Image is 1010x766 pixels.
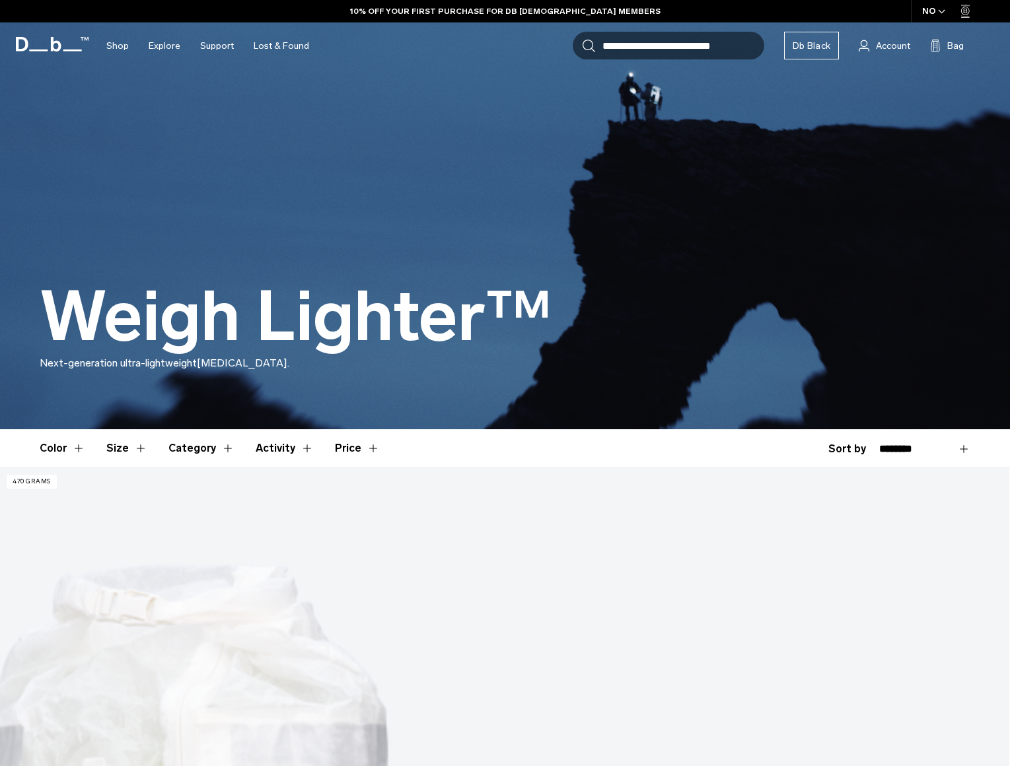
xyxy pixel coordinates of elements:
a: Lost & Found [254,22,309,69]
span: Account [876,39,910,53]
span: Next-generation ultra-lightweight [40,357,197,369]
button: Toggle Filter [106,429,147,468]
nav: Main Navigation [96,22,319,69]
button: Toggle Price [335,429,380,468]
p: 470 grams [7,475,57,489]
span: [MEDICAL_DATA]. [197,357,289,369]
a: Explore [149,22,180,69]
h1: Weigh Lighter™ [40,279,552,355]
a: Shop [106,22,129,69]
button: Toggle Filter [256,429,314,468]
a: 10% OFF YOUR FIRST PURCHASE FOR DB [DEMOGRAPHIC_DATA] MEMBERS [350,5,661,17]
button: Toggle Filter [168,429,234,468]
button: Bag [930,38,964,53]
a: Account [859,38,910,53]
a: Db Black [784,32,839,59]
a: Support [200,22,234,69]
span: Bag [947,39,964,53]
button: Toggle Filter [40,429,85,468]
